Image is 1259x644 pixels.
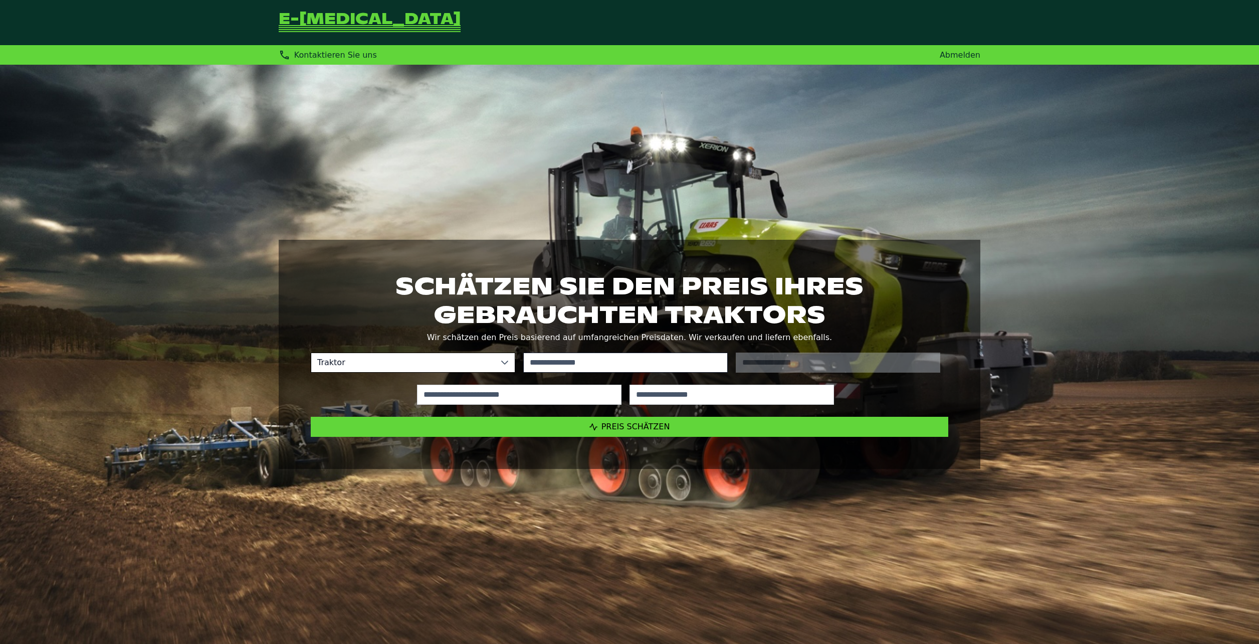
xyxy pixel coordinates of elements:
a: Zurück zur Startseite [279,12,461,33]
h1: Schätzen Sie den Preis Ihres gebrauchten Traktors [311,272,948,328]
p: Wir schätzen den Preis basierend auf umfangreichen Preisdaten. Wir verkaufen und liefern ebenfalls. [311,331,948,345]
span: Traktor [311,353,495,372]
span: Kontaktieren Sie uns [294,50,377,60]
span: Preis schätzen [601,422,670,431]
a: Abmelden [940,50,980,60]
button: Preis schätzen [311,417,948,437]
div: Kontaktieren Sie uns [279,49,377,61]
